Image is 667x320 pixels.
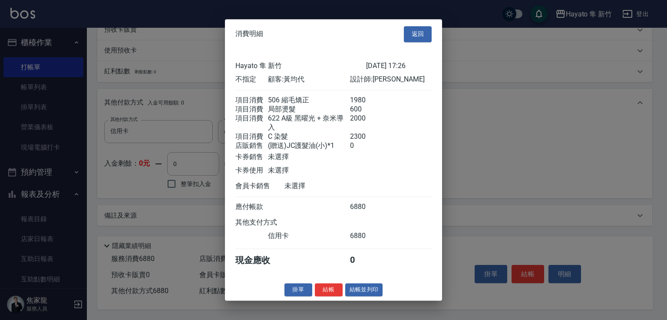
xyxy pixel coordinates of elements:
div: 應付帳款 [235,202,268,212]
div: 會員卡銷售 [235,182,284,191]
div: 卡券使用 [235,166,268,175]
div: 項目消費 [235,132,268,141]
div: 其他支付方式 [235,218,301,227]
div: 設計師: [PERSON_NAME] [350,75,432,84]
div: C 染髮 [268,132,350,141]
div: 506 縮毛矯正 [268,96,350,105]
div: [DATE] 17:26 [366,62,432,71]
span: 消費明細 [235,30,263,39]
div: 6880 [350,202,383,212]
div: (贈送)JC護髮油(小)*1 [268,141,350,150]
div: 店販銷售 [235,141,268,150]
div: 2300 [350,132,383,141]
div: 項目消費 [235,105,268,114]
div: 不指定 [235,75,268,84]
button: 結帳 [315,283,343,297]
div: 622 A級 黑曜光 + 奈米導入 [268,114,350,132]
div: 6880 [350,232,383,241]
div: 2000 [350,114,383,132]
button: 掛單 [284,283,312,297]
div: 項目消費 [235,114,268,132]
div: 未選擇 [284,182,366,191]
div: 1980 [350,96,383,105]
div: 項目消費 [235,96,268,105]
div: 0 [350,255,383,266]
div: 未選擇 [268,153,350,162]
button: 返回 [404,26,432,42]
div: 現金應收 [235,255,284,266]
div: 0 [350,141,383,150]
div: 顧客: 黃均代 [268,75,350,84]
div: 未選擇 [268,166,350,175]
div: 信用卡 [268,232,350,241]
div: Hayato 隼 新竹 [235,62,366,71]
button: 結帳並列印 [345,283,383,297]
div: 局部燙髮 [268,105,350,114]
div: 卡券銷售 [235,153,268,162]
div: 600 [350,105,383,114]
